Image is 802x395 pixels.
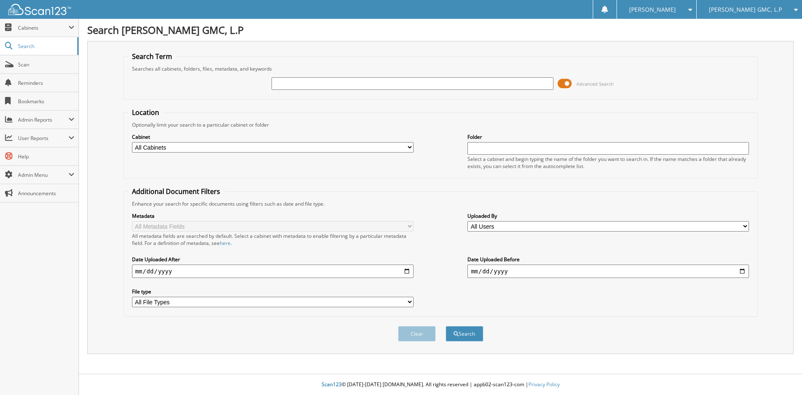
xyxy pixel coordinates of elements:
[220,240,231,247] a: here
[128,121,754,128] div: Optionally limit your search to a particular cabinet or folder
[18,171,69,178] span: Admin Menu
[18,135,69,142] span: User Reports
[79,375,802,395] div: © [DATE]-[DATE] [DOMAIN_NAME]. All rights reserved | appb02-scan123-com |
[467,212,749,219] label: Uploaded By
[18,79,74,87] span: Reminders
[467,256,749,263] label: Date Uploaded Before
[128,108,163,117] legend: Location
[446,326,483,341] button: Search
[8,4,71,15] img: scan123-logo-white.svg
[467,133,749,140] label: Folder
[18,116,69,123] span: Admin Reports
[18,43,73,50] span: Search
[322,381,342,388] span: Scan123
[128,65,754,72] div: Searches all cabinets, folders, files, metadata, and keywords
[18,153,74,160] span: Help
[18,190,74,197] span: Announcements
[132,256,414,263] label: Date Uploaded After
[528,381,560,388] a: Privacy Policy
[629,7,676,12] span: [PERSON_NAME]
[132,232,414,247] div: All metadata fields are searched by default. Select a cabinet with metadata to enable filtering b...
[132,288,414,295] label: File type
[467,265,749,278] input: end
[87,23,794,37] h1: Search [PERSON_NAME] GMC, L.P
[18,98,74,105] span: Bookmarks
[18,24,69,31] span: Cabinets
[132,212,414,219] label: Metadata
[709,7,782,12] span: [PERSON_NAME] GMC, L.P
[132,133,414,140] label: Cabinet
[128,200,754,207] div: Enhance your search for specific documents using filters such as date and file type.
[467,155,749,170] div: Select a cabinet and begin typing the name of the folder you want to search in. If the name match...
[576,81,614,87] span: Advanced Search
[128,187,224,196] legend: Additional Document Filters
[128,52,176,61] legend: Search Term
[132,265,414,278] input: start
[398,326,436,341] button: Clear
[18,61,74,68] span: Scan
